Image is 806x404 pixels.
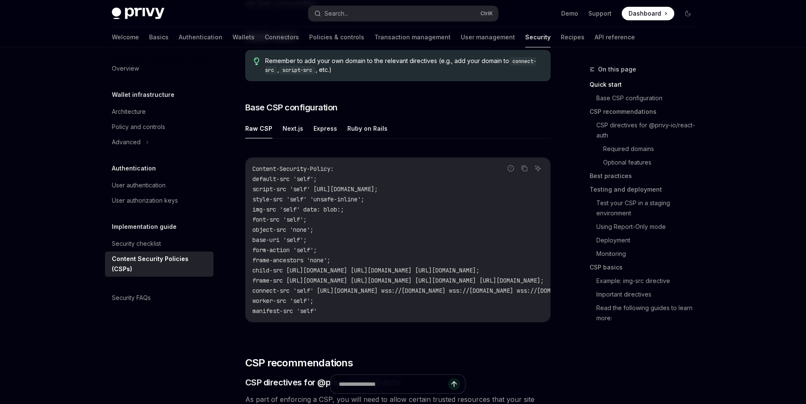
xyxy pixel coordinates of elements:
[112,163,156,173] h5: Authentication
[629,9,661,18] span: Dashboard
[112,180,166,190] div: User authentication
[112,107,146,117] div: Architecture
[252,246,317,254] span: form-action 'self';
[313,118,337,138] button: Express
[596,301,701,325] a: Read the following guides to learn more:
[532,163,543,174] button: Ask AI
[603,156,701,169] a: Optional features
[265,57,542,74] span: Remember to add your own domain to the relevant directives (e.g., add your domain to , , etc.)
[596,288,701,301] a: Important directives
[149,27,169,47] a: Basics
[252,165,334,173] span: Content-Security-Policy:
[519,163,530,174] button: Copy the contents from the code block
[254,58,260,65] svg: Tip
[595,27,635,47] a: API reference
[525,27,551,47] a: Security
[681,7,695,20] button: Toggle dark mode
[598,64,636,74] span: On this page
[374,27,451,47] a: Transaction management
[112,222,177,232] h5: Implementation guide
[179,27,222,47] a: Authentication
[265,27,299,47] a: Connectors
[105,178,213,193] a: User authentication
[112,27,139,47] a: Welcome
[245,102,338,113] span: Base CSP configuration
[105,61,213,76] a: Overview
[252,195,364,203] span: style-src 'self' 'unsafe-inline';
[112,122,165,132] div: Policy and controls
[105,119,213,135] a: Policy and controls
[461,27,515,47] a: User management
[252,236,307,244] span: base-uri 'self';
[105,193,213,208] a: User authorization keys
[480,10,493,17] span: Ctrl K
[112,293,151,303] div: Security FAQs
[596,196,701,220] a: Test your CSP in a staging environment
[596,274,701,288] a: Example: img-src directive
[252,185,378,193] span: script-src 'self' [URL][DOMAIN_NAME];
[596,234,701,247] a: Deployment
[112,254,208,274] div: Content Security Policies (CSPs)
[252,226,313,234] span: object-src 'none';
[448,378,460,390] button: Send message
[308,6,498,21] button: Search...CtrlK
[245,356,353,370] span: CSP recommendations
[252,297,313,305] span: worker-src 'self';
[324,8,348,19] div: Search...
[112,195,178,206] div: User authorization keys
[252,287,730,294] span: connect-src 'self' [URL][DOMAIN_NAME] wss://[DOMAIN_NAME] wss://[DOMAIN_NAME] wss://[DOMAIN_NAME]...
[279,66,316,74] code: script-src
[252,256,330,264] span: frame-ancestors 'none';
[252,267,479,274] span: child-src [URL][DOMAIN_NAME] [URL][DOMAIN_NAME] [URL][DOMAIN_NAME];
[309,27,364,47] a: Policies & controls
[105,104,213,119] a: Architecture
[112,63,139,74] div: Overview
[245,118,272,138] button: Raw CSP
[505,163,516,174] button: Report incorrect code
[112,90,174,100] h5: Wallet infrastructure
[252,307,317,315] span: manifest-src 'self'
[265,57,536,74] code: connect-src
[596,91,701,105] a: Base CSP configuration
[596,118,701,142] a: CSP directives for @privy-io/react-auth
[252,175,317,183] span: default-src 'self';
[252,216,307,223] span: font-src 'self';
[347,118,388,138] button: Ruby on Rails
[105,251,213,277] a: Content Security Policies (CSPs)
[590,105,701,118] a: CSP recommendations
[233,27,255,47] a: Wallets
[590,169,701,183] a: Best practices
[252,277,544,284] span: frame-src [URL][DOMAIN_NAME] [URL][DOMAIN_NAME] [URL][DOMAIN_NAME] [URL][DOMAIN_NAME];
[588,9,612,18] a: Support
[252,206,344,213] span: img-src 'self' data: blob:;
[112,137,141,147] div: Advanced
[596,247,701,261] a: Monitoring
[283,118,303,138] button: Next.js
[112,239,161,249] div: Security checklist
[105,290,213,305] a: Security FAQs
[590,183,701,196] a: Testing and deployment
[561,9,578,18] a: Demo
[590,78,701,91] a: Quick start
[603,142,701,156] a: Required domains
[112,8,164,19] img: dark logo
[596,220,701,234] a: Using Report-Only mode
[590,261,701,274] a: CSP basics
[105,236,213,251] a: Security checklist
[622,7,674,20] a: Dashboard
[561,27,584,47] a: Recipes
